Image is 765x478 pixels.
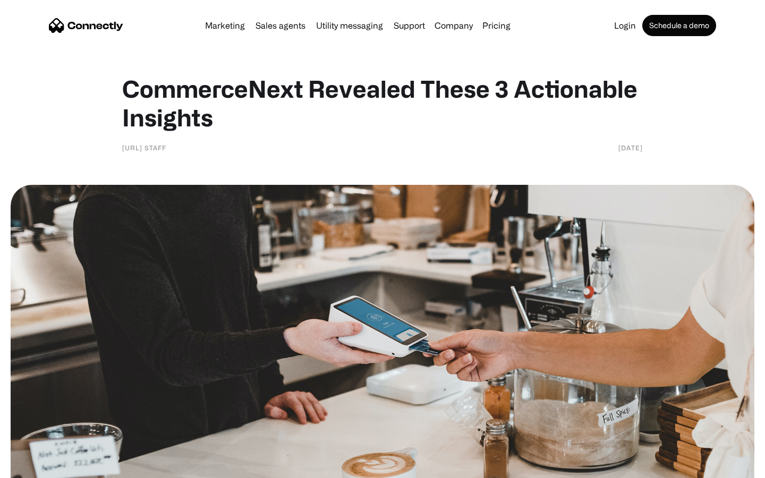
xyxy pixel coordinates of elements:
[201,21,249,30] a: Marketing
[122,142,166,153] div: [URL] Staff
[11,459,64,474] aside: Language selected: English
[21,459,64,474] ul: Language list
[618,142,643,153] div: [DATE]
[122,74,643,132] h1: CommerceNext Revealed These 3 Actionable Insights
[642,15,716,36] a: Schedule a demo
[251,21,310,30] a: Sales agents
[312,21,387,30] a: Utility messaging
[389,21,429,30] a: Support
[610,21,640,30] a: Login
[478,21,515,30] a: Pricing
[435,18,473,33] div: Company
